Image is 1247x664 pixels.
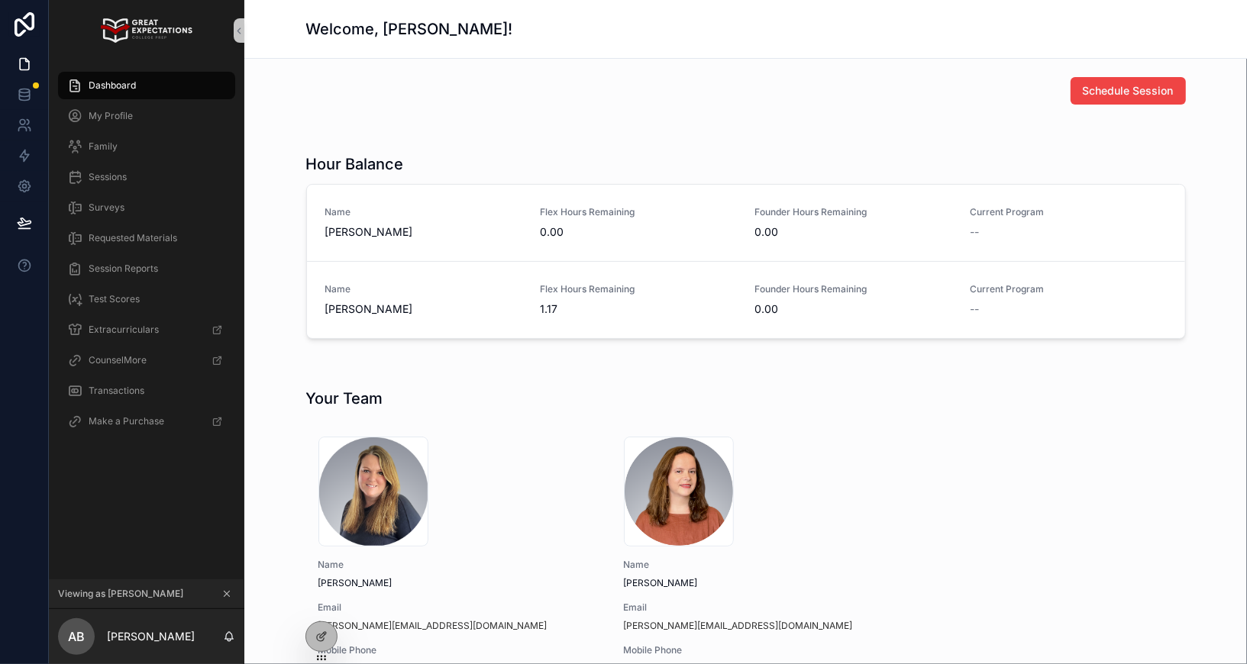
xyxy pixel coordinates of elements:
[49,61,244,455] div: scrollable content
[89,171,127,183] span: Sessions
[306,153,404,175] h1: Hour Balance
[325,301,522,317] span: [PERSON_NAME]
[624,559,893,571] span: Name
[58,408,235,435] a: Make a Purchase
[89,324,159,336] span: Extracurriculars
[89,385,144,397] span: Transactions
[970,283,1167,295] span: Current Program
[624,644,893,656] span: Mobile Phone
[58,255,235,282] a: Session Reports
[318,620,548,632] a: [PERSON_NAME][EMAIL_ADDRESS][DOMAIN_NAME]
[89,263,158,275] span: Session Reports
[58,377,235,405] a: Transactions
[101,18,192,43] img: App logo
[306,18,513,40] h1: Welcome, [PERSON_NAME]!
[970,301,979,317] span: --
[325,206,522,218] span: Name
[58,285,235,313] a: Test Scores
[1071,77,1186,105] button: Schedule Session
[89,201,124,214] span: Surveys
[58,194,235,221] a: Surveys
[624,601,893,614] span: Email
[89,354,147,366] span: CounselMore
[89,293,140,305] span: Test Scores
[755,206,952,218] span: Founder Hours Remaining
[107,629,195,644] p: [PERSON_NAME]
[58,588,183,600] span: Viewing as [PERSON_NAME]
[1083,83,1174,98] span: Schedule Session
[318,559,587,571] span: Name
[58,163,235,191] a: Sessions
[89,140,118,153] span: Family
[540,206,737,218] span: Flex Hours Remaining
[89,79,136,92] span: Dashboard
[540,224,737,240] span: 0.00
[540,301,737,317] span: 1.17
[325,224,522,240] span: [PERSON_NAME]
[755,224,952,240] span: 0.00
[58,224,235,252] a: Requested Materials
[540,283,737,295] span: Flex Hours Remaining
[89,110,133,122] span: My Profile
[325,283,522,295] span: Name
[89,232,177,244] span: Requested Materials
[318,577,587,589] span: [PERSON_NAME]
[755,283,952,295] span: Founder Hours Remaining
[970,206,1167,218] span: Current Program
[58,316,235,343] a: Extracurriculars
[318,601,587,614] span: Email
[58,72,235,99] a: Dashboard
[58,102,235,130] a: My Profile
[68,627,85,646] span: AB
[89,415,164,427] span: Make a Purchase
[58,347,235,374] a: CounselMore
[624,620,853,632] a: [PERSON_NAME][EMAIL_ADDRESS][DOMAIN_NAME]
[318,644,587,656] span: Mobile Phone
[624,577,893,589] span: [PERSON_NAME]
[58,133,235,160] a: Family
[970,224,979,240] span: --
[755,301,952,317] span: 0.00
[306,388,383,409] h1: Your Team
